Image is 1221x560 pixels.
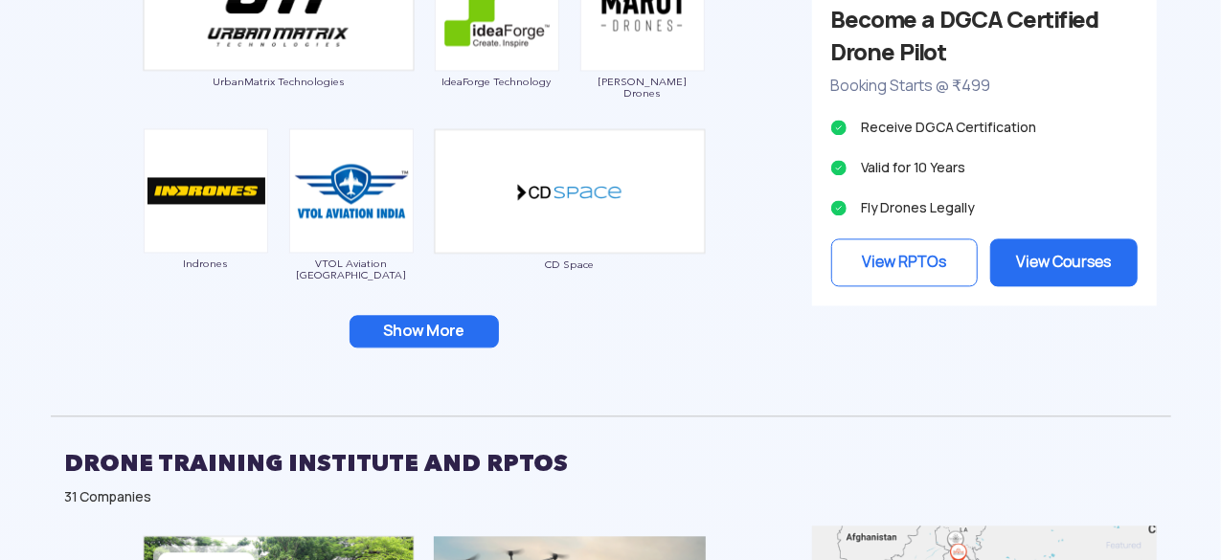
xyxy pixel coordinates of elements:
[288,258,415,280] span: VTOL Aviation [GEOGRAPHIC_DATA]
[144,128,268,253] img: ic_indrones.png
[288,181,415,280] a: VTOL Aviation [GEOGRAPHIC_DATA]
[143,76,415,87] span: UrbanMatrix Technologies
[434,181,706,270] a: CD Space
[831,194,1138,221] li: Fly Drones Legally
[434,128,706,254] img: ic_cdspace_double.png
[289,128,414,253] img: ic_vtolaviation.png
[831,114,1138,141] li: Receive DGCA Certification
[831,238,979,286] a: View RPTOs
[831,4,1138,69] h3: Become a DGCA Certified Drone Pilot
[143,181,269,269] a: Indrones
[65,439,1157,487] h2: DRONE TRAINING INSTITUTE AND RPTOS
[831,154,1138,181] li: Valid for 10 Years
[579,76,706,99] span: [PERSON_NAME] Drones
[434,76,560,87] span: IdeaForge Technology
[143,258,269,269] span: Indrones
[65,487,1157,506] div: 31 Companies
[434,258,706,270] span: CD Space
[990,238,1138,286] a: View Courses
[831,74,1138,99] p: Booking Starts @ ₹499
[350,315,499,347] button: Show More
